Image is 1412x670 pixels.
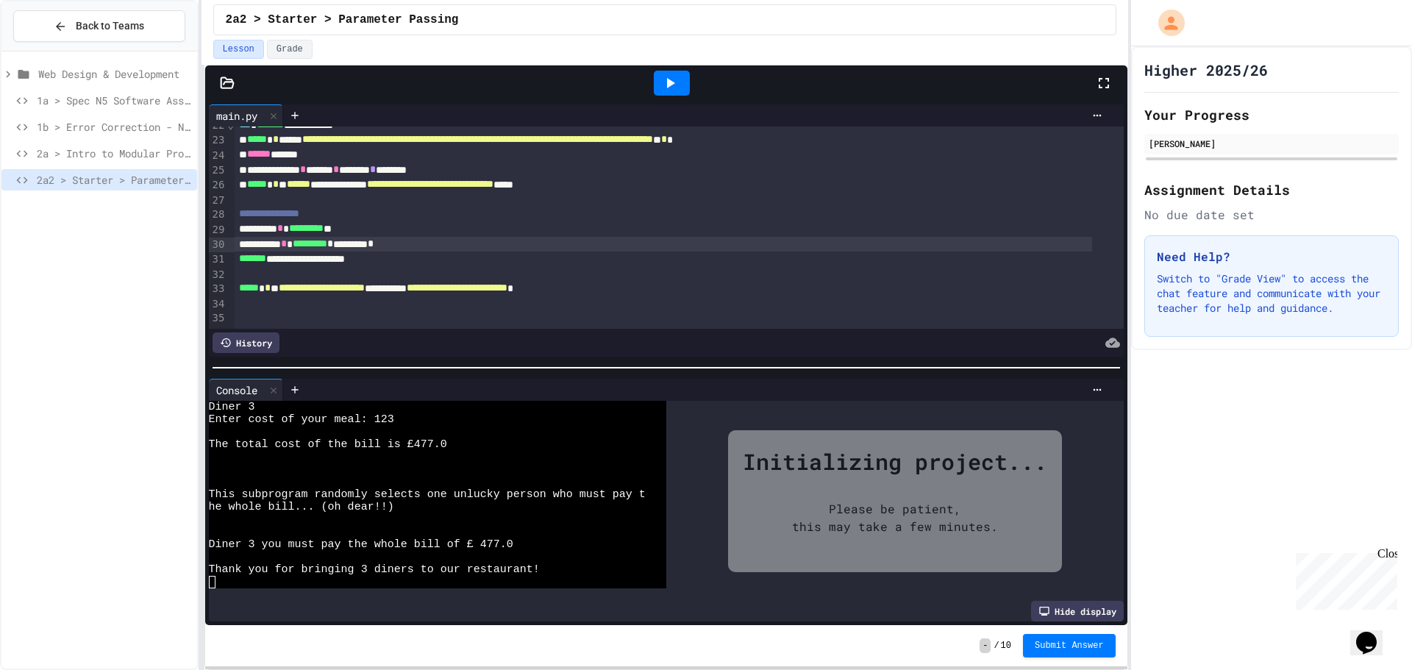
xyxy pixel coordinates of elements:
div: 32 [209,268,227,282]
span: Submit Answer [1035,640,1104,652]
div: 23 [209,133,227,148]
div: Please be patient, this may take a few minutes. [770,478,1020,557]
div: 27 [209,193,227,208]
span: The total cost of the bill is £477.0 [209,438,447,451]
span: Back to Teams [76,18,144,34]
button: Back to Teams [13,10,185,42]
span: Enter cost of your meal: 123 [209,413,394,426]
div: 30 [209,238,227,252]
span: / [994,640,999,652]
div: 33 [209,282,227,296]
span: 10 [1001,640,1011,652]
div: 29 [209,223,227,238]
span: This subprogram randomly selects one unlucky person who must pay t [209,488,646,501]
div: 35 [209,311,227,326]
div: 28 [209,207,227,222]
div: main.py [209,108,265,124]
span: 1a > Spec N5 Software Assignment [37,93,191,108]
div: History [213,332,279,353]
div: 25 [209,163,227,178]
button: Grade [267,40,313,59]
div: Console [209,382,265,398]
span: 2a2 > Starter > Parameter Passing [226,11,459,29]
div: 31 [209,252,227,267]
div: 24 [209,149,227,163]
span: - [980,638,991,653]
span: Thank you for bringing 3 diners to our restaurant! [209,563,540,576]
div: 26 [209,178,227,193]
h3: Need Help? [1157,248,1386,265]
div: 34 [209,297,227,312]
iframe: chat widget [1290,547,1397,610]
div: main.py [209,104,283,126]
span: Diner 3 [209,401,255,413]
span: he whole bill... (oh dear!!) [209,501,394,513]
span: 1b > Error Correction - N5 Spec [37,119,191,135]
iframe: chat widget [1350,611,1397,655]
span: Web Design & Development [38,66,191,82]
h1: Higher 2025/26 [1144,60,1268,80]
div: Initializing project... [743,445,1047,478]
button: Lesson [213,40,264,59]
div: My Account [1143,6,1188,40]
h2: Your Progress [1144,104,1399,125]
button: Submit Answer [1023,634,1116,657]
span: Diner 3 you must pay the whole bill of £ 477.0 [209,538,513,551]
div: Hide display [1031,601,1124,621]
div: No due date set [1144,206,1399,224]
div: Chat with us now!Close [6,6,101,93]
div: Console [209,379,283,401]
h2: Assignment Details [1144,179,1399,200]
div: [PERSON_NAME] [1149,137,1394,150]
span: 2a2 > Starter > Parameter Passing [37,172,191,188]
div: 22 [209,118,227,133]
p: Switch to "Grade View" to access the chat feature and communicate with your teacher for help and ... [1157,271,1386,316]
span: 2a > Intro to Modular Programming [37,146,191,161]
